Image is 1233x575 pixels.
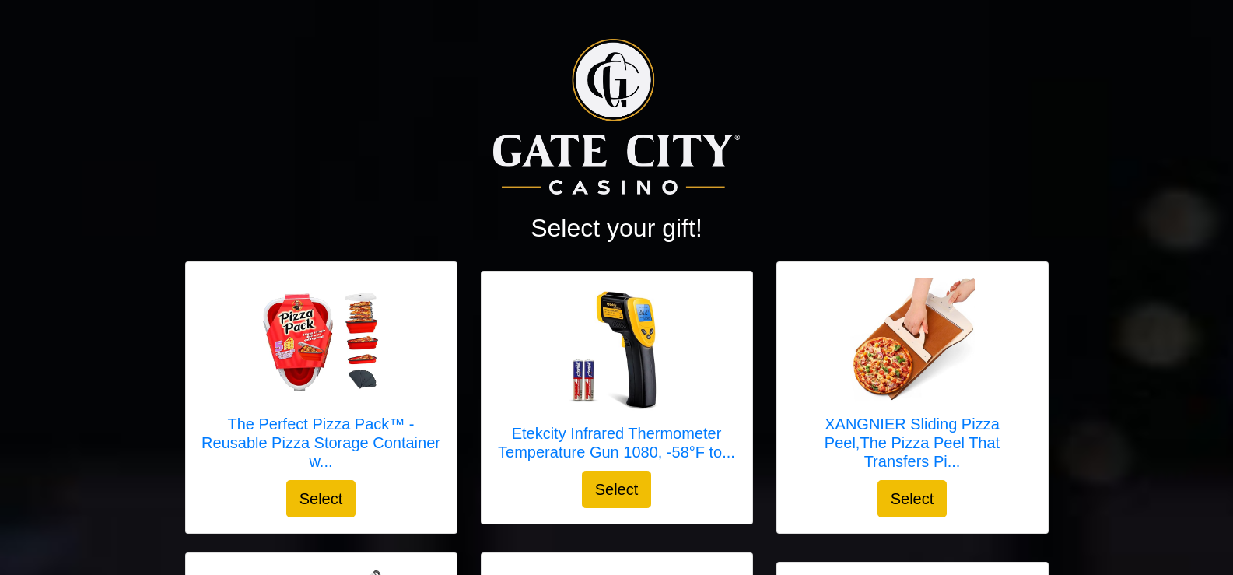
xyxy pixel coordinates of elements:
img: Logo [493,39,739,195]
h5: The Perfect Pizza Pack™ - Reusable Pizza Storage Container w... [201,415,441,471]
button: Select [877,480,948,517]
img: Etekcity Infrared Thermometer Temperature Gun 1080, -58°F to 1130°F for Meat Food Pizza Oven Grid... [555,287,679,412]
img: The Perfect Pizza Pack™ - Reusable Pizza Storage Container with 5 Microwavable Serving Trays - BP... [259,286,384,396]
h5: Etekcity Infrared Thermometer Temperature Gun 1080, -58°F to... [497,424,737,461]
a: The Perfect Pizza Pack™ - Reusable Pizza Storage Container with 5 Microwavable Serving Trays - BP... [201,278,441,480]
button: Select [286,480,356,517]
h2: Select your gift! [185,213,1049,243]
h5: XANGNIER Sliding Pizza Peel,The Pizza Peel That Transfers Pi... [793,415,1032,471]
a: Etekcity Infrared Thermometer Temperature Gun 1080, -58°F to 1130°F for Meat Food Pizza Oven Grid... [497,287,737,471]
img: XANGNIER Sliding Pizza Peel,The Pizza Peel That Transfers Pizza Perfectly,Super Magic Peel Pizza,... [850,278,975,402]
button: Select [582,471,652,508]
a: XANGNIER Sliding Pizza Peel,The Pizza Peel That Transfers Pizza Perfectly,Super Magic Peel Pizza,... [793,278,1032,480]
